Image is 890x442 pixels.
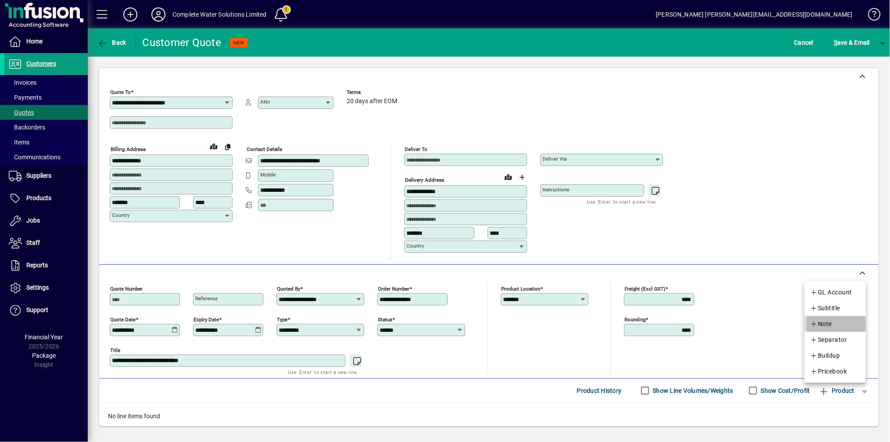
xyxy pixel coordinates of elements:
[810,366,847,377] span: Pricebook
[804,348,866,363] button: Buildup
[810,319,832,329] span: Note
[810,303,840,313] span: Subtitle
[810,287,852,298] span: GL Account
[810,350,840,361] span: Buildup
[804,363,866,379] button: Pricebook
[804,332,866,348] button: Separator
[810,334,847,345] span: Separator
[804,316,866,332] button: Note
[804,284,866,300] button: GL Account
[804,300,866,316] button: Subtitle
